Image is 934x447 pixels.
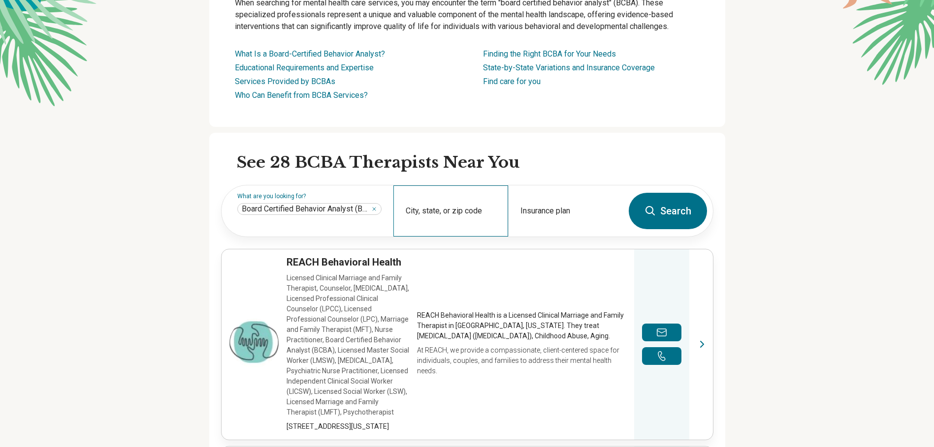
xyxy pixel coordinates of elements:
[242,204,369,214] span: Board Certified Behavior Analyst (BCBA)
[237,203,382,215] div: Board Certified Behavior Analyst (BCBA)
[483,77,541,86] a: Find care for you
[642,347,681,365] button: Make a phone call
[235,49,385,59] a: What Is a Board-Certified Behavior Analyst?
[235,90,368,100] a: Who Can Benefit from BCBA Services?
[483,49,616,59] a: Finding the Right BCBA for Your Needs
[235,63,374,72] a: Educational Requirements and Expertise
[629,193,707,229] button: Search
[483,63,655,72] a: State-by-State Variations and Insurance Coverage
[642,324,681,341] button: Send a message
[235,77,335,86] a: Services Provided by BCBAs
[237,152,713,173] h2: See 28 BCBA Therapists Near You
[237,193,382,199] label: What are you looking for?
[371,206,377,212] button: Board Certified Behavior Analyst (BCBA)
